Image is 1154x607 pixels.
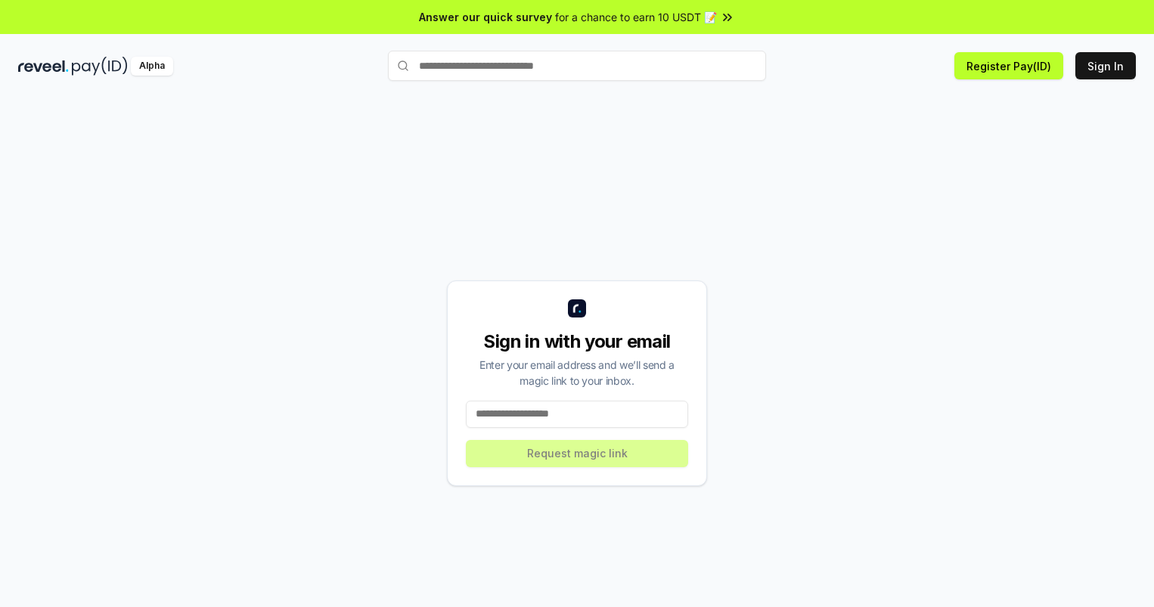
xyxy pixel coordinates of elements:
div: Enter your email address and we’ll send a magic link to your inbox. [466,357,688,389]
img: pay_id [72,57,128,76]
img: reveel_dark [18,57,69,76]
div: Sign in with your email [466,330,688,354]
button: Sign In [1075,52,1136,79]
button: Register Pay(ID) [954,52,1063,79]
img: logo_small [568,299,586,317]
span: Answer our quick survey [419,9,552,25]
span: for a chance to earn 10 USDT 📝 [555,9,717,25]
div: Alpha [131,57,173,76]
